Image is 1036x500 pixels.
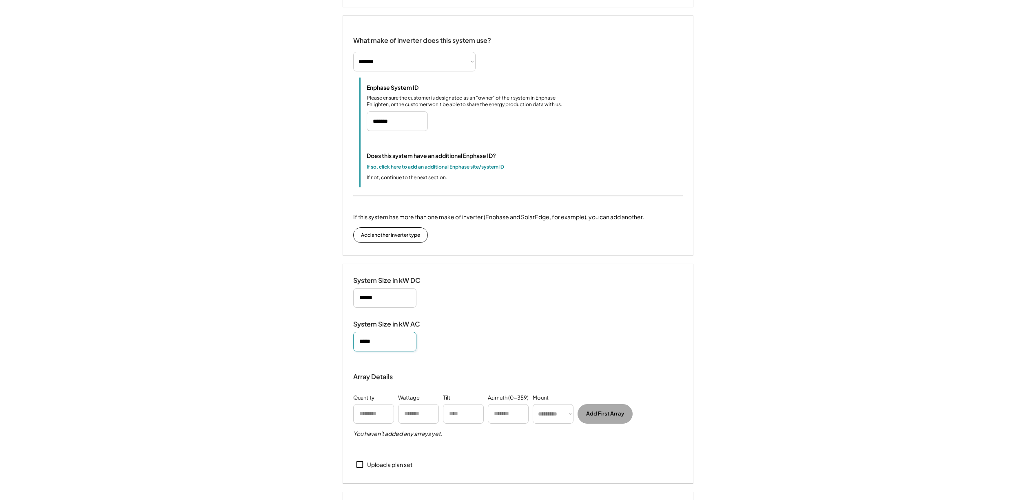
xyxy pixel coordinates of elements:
div: Does this system have an additional Enphase ID? [367,151,496,160]
div: What make of inverter does this system use? [353,28,491,47]
h5: You haven't added any arrays yet. [353,430,442,438]
div: If so, click here to add an additional Enphase site/system ID [367,163,504,171]
button: Add First Array [578,404,633,424]
div: Azimuth (0-359) [488,394,529,402]
button: Add another inverter type [353,227,428,243]
div: System Size in kW DC [353,276,435,285]
div: Wattage [398,394,420,402]
div: If not, continue to the next section. [367,174,447,181]
div: Tilt [443,394,450,402]
div: Enphase System ID [367,84,448,91]
div: Upload a plan set [367,461,412,469]
div: Mount [533,394,549,402]
div: Quantity [353,394,374,402]
div: Please ensure the customer is designated as an "owner" of their system in Enphase Enlighten, or t... [367,95,571,109]
div: System Size in kW AC [353,320,435,329]
div: If this system has more than one make of inverter (Enphase and SolarEdge, for example), you can a... [353,213,644,221]
div: Array Details [353,372,394,382]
